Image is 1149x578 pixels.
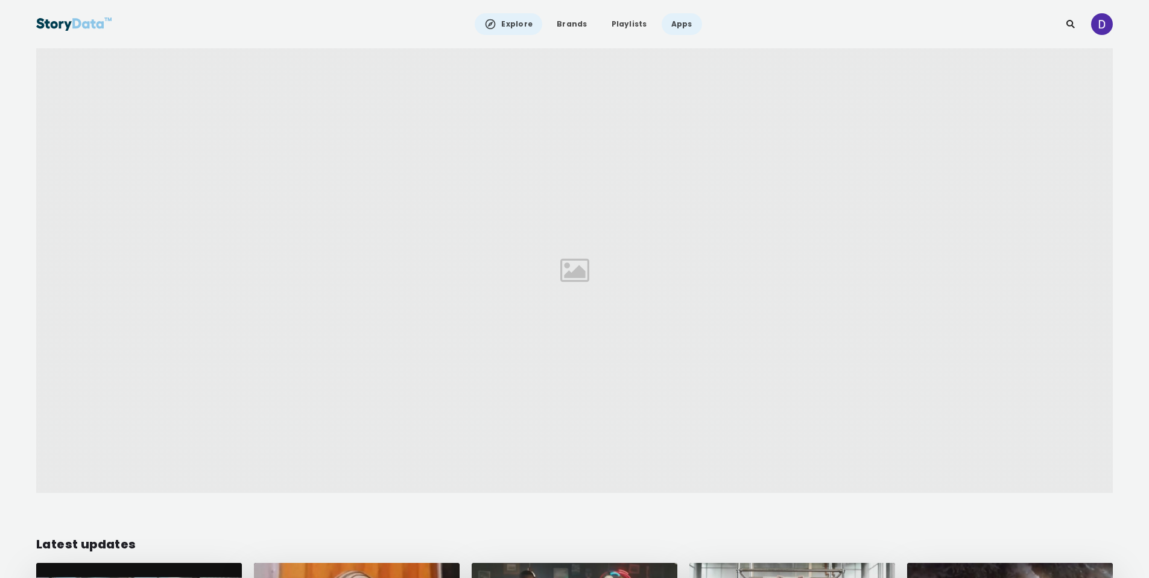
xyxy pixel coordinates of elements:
img: ACg8ocKzwPDiA-G5ZA1Mflw8LOlJAqwuiocHy5HQ8yAWPW50gy9RiA=s96-c [1091,13,1113,35]
a: Brands [547,13,597,35]
img: StoryData Logo [36,13,112,35]
div: Latest updates [36,535,1113,553]
a: Apps [662,13,702,35]
a: Playlists [602,13,657,35]
a: Explore [475,13,542,35]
